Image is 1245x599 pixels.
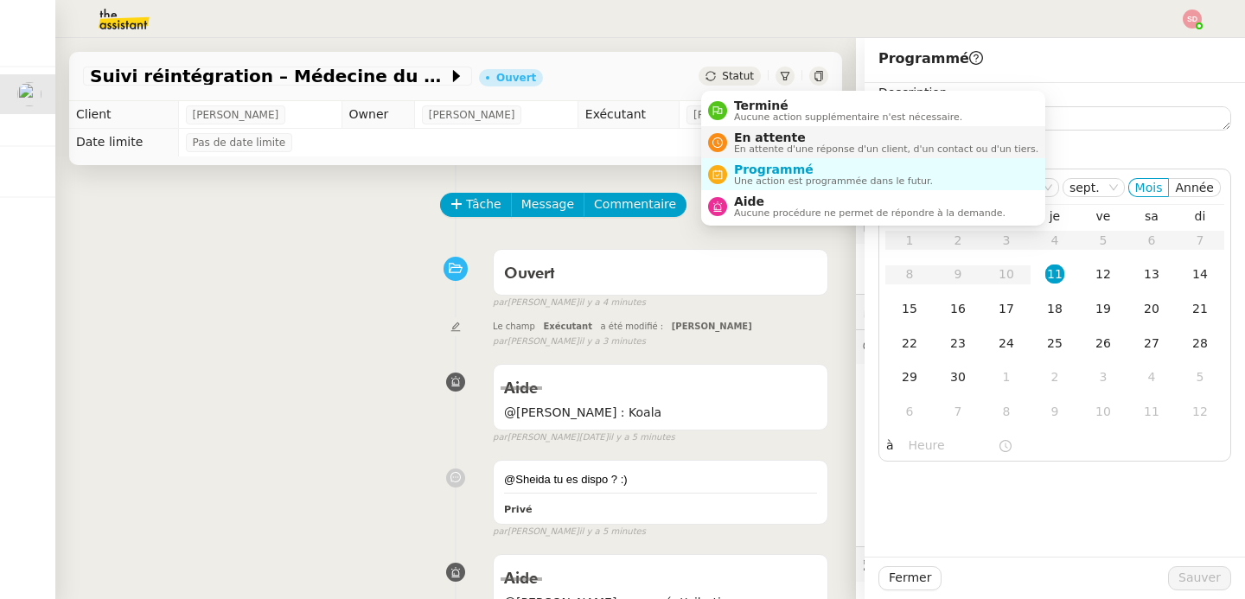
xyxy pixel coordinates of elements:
[948,299,967,318] div: 16
[90,67,448,85] span: Suivi réintégration – Médecine du travail (PST35) + paiements effectués
[521,194,574,214] span: Message
[193,134,286,151] span: Pas de date limite
[193,106,279,124] span: [PERSON_NAME]
[1127,360,1176,395] td: 04/10/2025
[496,73,536,83] div: Ouvert
[601,322,664,331] span: a été modifié :
[722,70,754,82] span: Statut
[1191,299,1210,318] div: 21
[1176,258,1224,292] td: 14/09/2025
[1094,299,1113,318] div: 19
[1079,258,1127,292] td: 12/09/2025
[1142,334,1161,353] div: 27
[1045,402,1064,421] div: 9
[734,112,962,122] span: Aucune action supplémentaire n'est nécessaire.
[900,402,919,421] div: 6
[429,106,515,124] span: [PERSON_NAME]
[885,292,934,327] td: 15/09/2025
[1135,181,1163,194] span: Mois
[948,334,967,353] div: 23
[734,99,962,112] span: Terminé
[1176,360,1224,395] td: 05/10/2025
[1094,264,1113,284] div: 12
[493,296,646,310] small: [PERSON_NAME]
[693,106,780,124] span: [PERSON_NAME]
[1191,334,1210,353] div: 28
[982,327,1031,361] td: 24/09/2025
[734,194,1006,208] span: Aide
[1079,292,1127,327] td: 19/09/2025
[934,292,982,327] td: 16/09/2025
[504,403,817,423] span: @[PERSON_NAME] : Koala
[997,334,1016,353] div: 24
[1176,208,1224,224] th: dim.
[1045,367,1064,386] div: 2
[1176,395,1224,430] td: 12/10/2025
[493,430,675,445] small: [PERSON_NAME][DATE]
[1175,181,1214,194] span: Année
[1127,395,1176,430] td: 11/10/2025
[1176,292,1224,327] td: 21/09/2025
[1031,360,1079,395] td: 02/10/2025
[863,304,982,318] span: ⏲️
[734,176,933,186] span: Une action est programmée dans le futur.
[579,335,646,349] span: il y a 3 minutes
[1031,258,1079,292] td: 11/09/2025
[1094,334,1113,353] div: 26
[900,334,919,353] div: 22
[885,327,934,361] td: 22/09/2025
[878,50,983,67] span: Programmé
[1127,258,1176,292] td: 13/09/2025
[856,295,1245,328] div: ⏲️Tâches 0:00
[1191,264,1210,284] div: 14
[578,101,679,129] td: Exécutant
[934,360,982,395] td: 30/09/2025
[511,193,584,217] button: Message
[997,299,1016,318] div: 17
[886,436,894,456] span: à
[900,299,919,318] div: 15
[885,360,934,395] td: 29/09/2025
[504,381,538,397] span: Aide
[1094,367,1113,386] div: 3
[504,504,532,515] b: Privé
[982,360,1031,395] td: 01/10/2025
[734,131,1038,144] span: En attente
[856,330,1245,364] div: 💬Commentaires 3
[493,525,646,539] small: [PERSON_NAME]
[493,335,508,349] span: par
[1079,327,1127,361] td: 26/09/2025
[856,547,1245,581] div: 🕵️Autres demandes en cours 4
[1176,327,1224,361] td: 28/09/2025
[1142,299,1161,318] div: 20
[1142,367,1161,386] div: 4
[594,194,676,214] span: Commentaire
[1094,402,1113,421] div: 10
[1142,264,1161,284] div: 13
[1127,292,1176,327] td: 20/09/2025
[1079,395,1127,430] td: 10/10/2025
[466,194,501,214] span: Tâche
[934,327,982,361] td: 23/09/2025
[1031,395,1079,430] td: 09/10/2025
[493,296,508,310] span: par
[493,525,508,539] span: par
[982,395,1031,430] td: 08/10/2025
[982,292,1031,327] td: 17/09/2025
[1045,299,1064,318] div: 18
[900,367,919,386] div: 29
[948,402,967,421] div: 7
[863,340,1005,354] span: 💬
[672,322,752,331] span: [PERSON_NAME]
[734,208,1006,218] span: Aucune procédure ne permet de répondre à la demande.
[889,568,931,588] span: Fermer
[1045,264,1064,284] div: 11
[1191,402,1210,421] div: 12
[1031,208,1079,224] th: jeu.
[1127,327,1176,361] td: 27/09/2025
[504,471,817,488] div: @Sheida tu es dispo ? :)
[493,430,508,445] span: par
[1079,208,1127,224] th: ven.
[997,367,1016,386] div: 1
[1045,334,1064,353] div: 25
